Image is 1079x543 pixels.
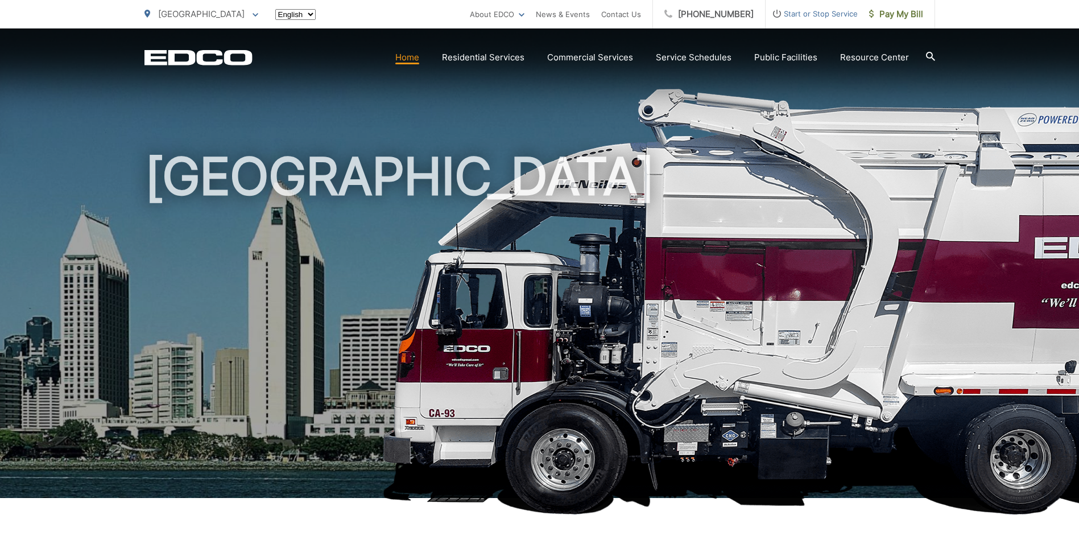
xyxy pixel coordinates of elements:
[869,7,923,21] span: Pay My Bill
[144,148,935,508] h1: [GEOGRAPHIC_DATA]
[840,51,909,64] a: Resource Center
[275,9,316,20] select: Select a language
[536,7,590,21] a: News & Events
[442,51,524,64] a: Residential Services
[656,51,731,64] a: Service Schedules
[158,9,245,19] span: [GEOGRAPHIC_DATA]
[547,51,633,64] a: Commercial Services
[144,50,253,65] a: EDCD logo. Return to the homepage.
[395,51,419,64] a: Home
[754,51,817,64] a: Public Facilities
[470,7,524,21] a: About EDCO
[601,7,641,21] a: Contact Us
